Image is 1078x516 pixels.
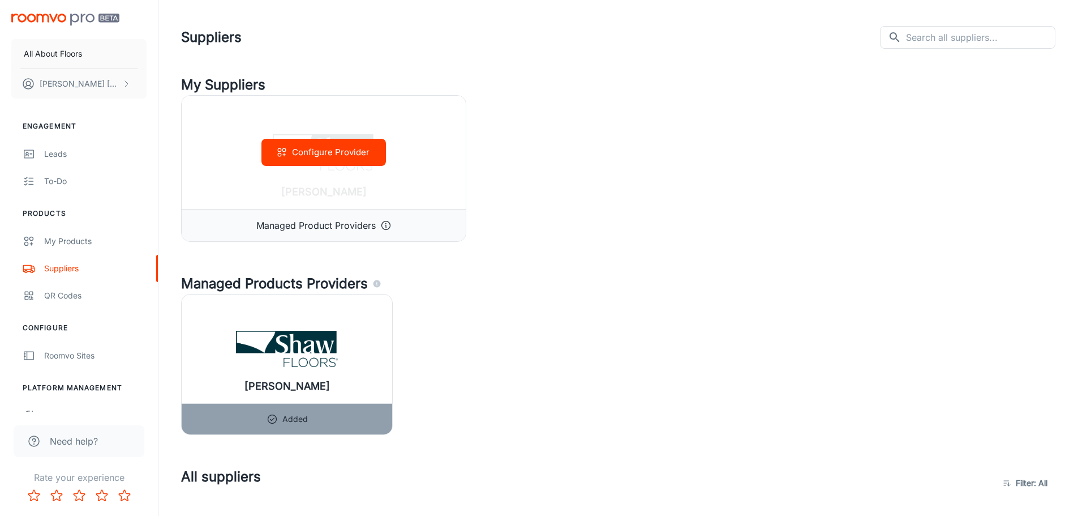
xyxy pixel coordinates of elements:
[44,262,147,275] div: Suppliers
[244,378,330,394] h6: [PERSON_NAME]
[261,139,386,166] button: Configure Provider
[372,274,381,294] div: Agencies and suppliers who work with us to automatically identify the specific products you carry
[44,349,147,362] div: Roomvo Sites
[24,48,82,60] p: All About Floors
[181,75,1055,95] h4: My Suppliers
[11,14,119,25] img: Roomvo PRO Beta
[181,467,997,499] h4: All suppliers
[11,69,147,99] button: [PERSON_NAME] [PERSON_NAME]
[44,235,147,248] div: My Products
[44,289,147,302] div: QR Codes
[40,78,119,90] p: [PERSON_NAME] [PERSON_NAME]
[906,26,1055,49] input: Search all suppliers...
[50,434,98,448] span: Need help?
[181,274,1055,294] h4: Managed Products Providers
[44,410,147,422] div: User Administration
[68,484,91,507] button: Rate 3 star
[9,471,149,484] p: Rate your experience
[236,326,338,372] img: Shaw
[91,484,113,507] button: Rate 4 star
[181,27,242,48] h1: Suppliers
[11,39,147,69] button: All About Floors
[113,484,136,507] button: Rate 5 star
[1016,476,1047,490] span: Filter
[256,219,376,232] p: Managed Product Providers
[44,175,147,187] div: To-do
[282,413,308,425] p: Added
[23,484,45,507] button: Rate 1 star
[1034,476,1047,490] span: : All
[44,148,147,160] div: Leads
[45,484,68,507] button: Rate 2 star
